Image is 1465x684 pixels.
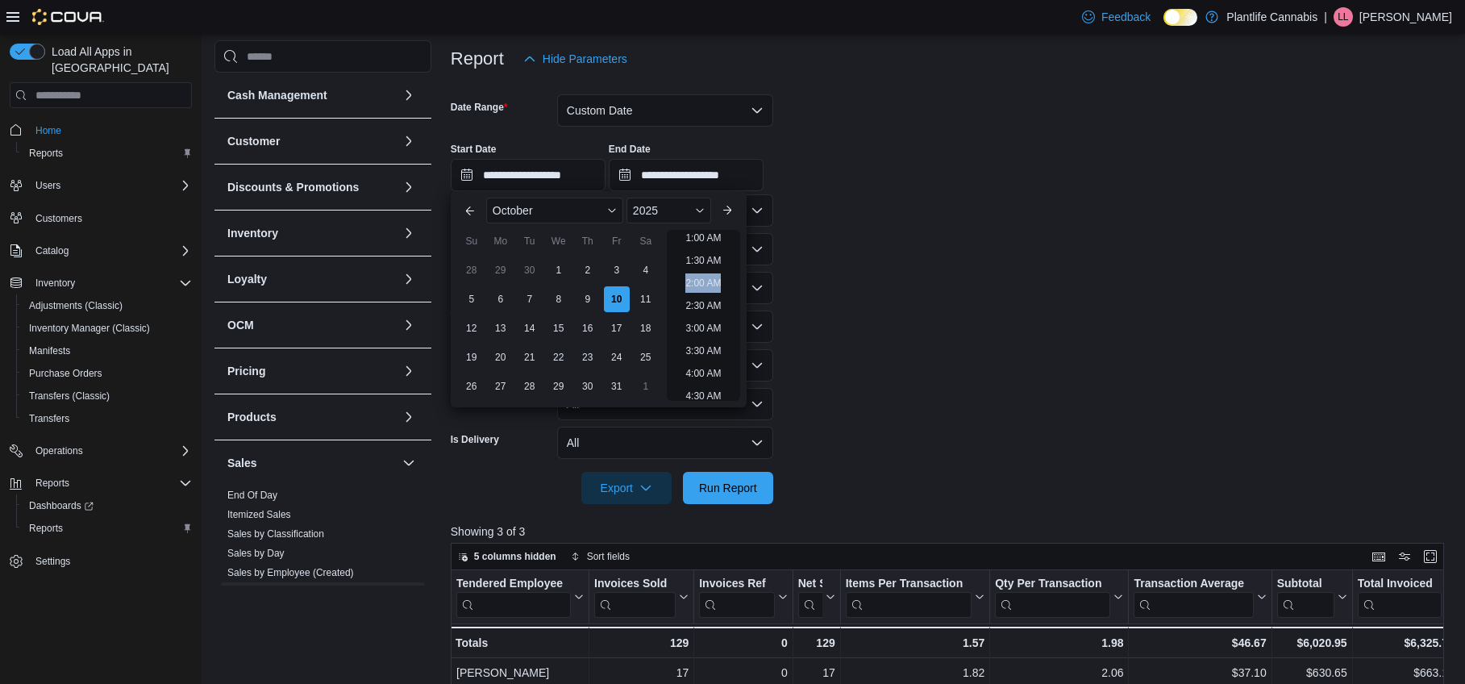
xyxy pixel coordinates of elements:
button: Items Per Transaction [845,577,984,618]
button: Discounts & Promotions [227,179,396,195]
div: Button. Open the year selector. 2025 is currently selected. [626,198,711,223]
li: 3:00 AM [679,319,727,338]
div: Items Per Transaction [845,577,972,592]
div: 17 [594,664,689,683]
div: day-18 [633,315,659,341]
a: Sales by Classification [227,528,324,540]
button: Cash Management [399,85,418,105]
div: day-30 [517,257,543,283]
span: Customers [35,212,82,225]
div: 1.82 [846,664,985,683]
h3: Report [451,49,504,69]
div: day-2 [575,257,601,283]
button: Manifests [16,340,198,362]
div: Tendered Employee [456,577,571,618]
a: Sales by Employee (Created) [227,567,354,578]
span: Customers [29,208,192,228]
span: Itemized Sales [227,508,291,521]
div: day-5 [459,286,485,312]
button: Catalog [29,241,75,261]
li: 2:30 AM [679,296,727,315]
div: day-28 [459,257,485,283]
button: Pricing [227,363,396,379]
div: day-1 [546,257,572,283]
div: $6,020.95 [1276,633,1346,653]
div: day-29 [488,257,514,283]
p: Showing 3 of 3 [451,523,1455,540]
h3: OCM [227,317,254,333]
button: Products [399,407,418,427]
button: Customer [399,131,418,151]
span: Transfers (Classic) [29,390,110,402]
div: Net Sold [797,577,822,618]
span: 5 columns hidden [474,550,556,563]
div: day-27 [488,373,514,399]
div: day-8 [546,286,572,312]
button: Sales [227,455,396,471]
button: Discounts & Promotions [399,177,418,197]
span: Sort fields [587,550,630,563]
div: Qty Per Transaction [995,577,1110,618]
span: Purchase Orders [23,364,192,383]
div: day-4 [633,257,659,283]
button: Total Invoiced [1357,577,1454,618]
button: Qty Per Transaction [995,577,1123,618]
span: Catalog [35,244,69,257]
a: Sales by Day [227,548,285,559]
a: Dashboards [16,494,198,517]
span: Inventory Manager (Classic) [23,319,192,338]
span: Dashboards [23,496,192,515]
div: 0 [699,664,787,683]
div: 1.57 [845,633,984,653]
div: Mo [488,228,514,254]
a: Feedback [1076,1,1157,33]
span: Sales by Day [227,547,285,560]
div: day-19 [459,344,485,370]
button: Display options [1395,547,1414,566]
span: Load All Apps in [GEOGRAPHIC_DATA] [45,44,192,76]
span: Reports [29,522,63,535]
img: Cova [32,9,104,25]
a: End Of Day [227,490,277,501]
button: Inventory [29,273,81,293]
button: Transfers (Classic) [16,385,198,407]
div: We [546,228,572,254]
a: Home [29,121,68,140]
button: All [557,427,773,459]
button: Subtotal [1276,577,1346,618]
button: Run Report [683,472,773,504]
li: 2:00 AM [679,273,727,293]
span: Purchase Orders [29,367,102,380]
label: Date Range [451,101,508,114]
a: Adjustments (Classic) [23,296,129,315]
button: Reports [29,473,76,493]
h3: Loyalty [227,271,267,287]
button: Adjustments (Classic) [16,294,198,317]
div: Invoices Sold [594,577,676,592]
div: Invoices Ref [699,577,774,592]
div: Invoices Ref [699,577,774,618]
div: Items Per Transaction [845,577,972,618]
span: 2025 [633,204,658,217]
button: Custom Date [557,94,773,127]
span: Home [29,119,192,140]
button: Customers [3,206,198,230]
span: Settings [29,551,192,571]
input: Dark Mode [1163,9,1197,26]
span: Users [35,179,60,192]
div: October, 2025 [457,256,660,401]
div: day-10 [604,286,630,312]
span: Run Report [699,480,757,496]
button: Products [227,409,396,425]
span: Transfers [23,409,192,428]
div: day-21 [517,344,543,370]
button: Inventory [227,225,396,241]
span: Users [29,176,192,195]
span: Reports [29,473,192,493]
div: Subtotal [1276,577,1334,618]
button: Reports [3,472,198,494]
a: Reports [23,144,69,163]
button: Open list of options [751,204,764,217]
button: Sales [399,453,418,473]
span: Inventory Manager (Classic) [29,322,150,335]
